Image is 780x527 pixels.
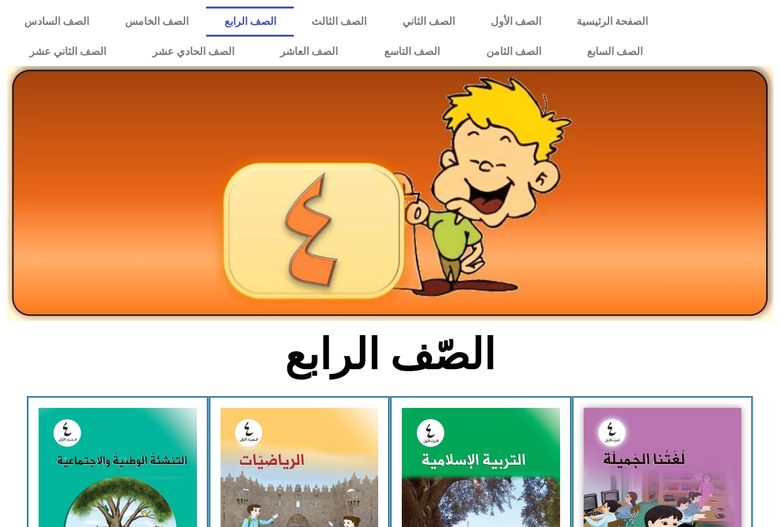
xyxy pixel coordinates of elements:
a: الصف الثالث [294,7,385,37]
a: الصف الثاني [385,7,473,37]
a: الصف السادس [7,7,107,37]
h2: الصّف الرابع [174,329,607,380]
a: الصف الأول [472,7,559,37]
a: الصف الثامن [463,37,564,67]
a: الصف الحادي عشر [130,37,258,67]
a: الصف السابع [564,37,666,67]
a: الصف الرابع [206,7,294,37]
a: الصفحة الرئيسية [559,7,666,37]
a: الصف التاسع [361,37,463,67]
a: الصف الثاني عشر [7,37,130,67]
a: الصف العاشر [257,37,361,67]
a: الصف الخامس [107,7,207,37]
